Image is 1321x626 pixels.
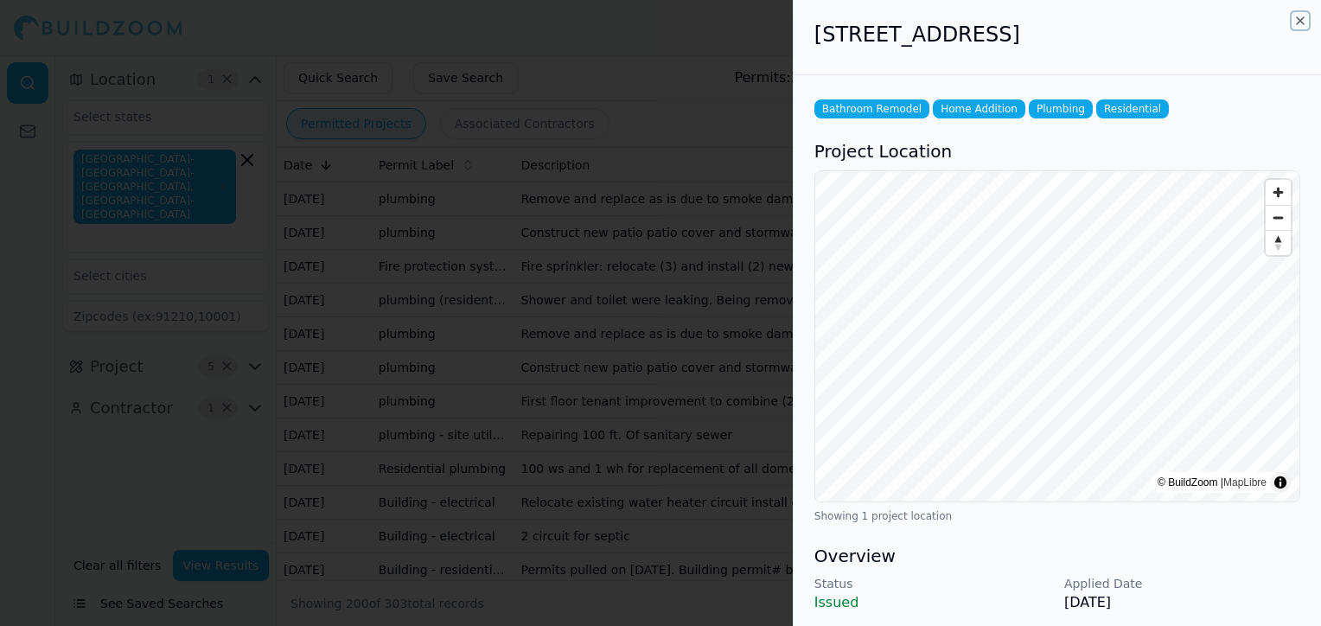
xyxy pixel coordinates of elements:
[1266,180,1291,205] button: Zoom in
[1266,205,1291,230] button: Zoom out
[933,99,1025,118] span: Home Addition
[814,509,1300,523] div: Showing 1 project location
[1096,99,1169,118] span: Residential
[1029,99,1093,118] span: Plumbing
[814,592,1050,613] p: Issued
[814,21,1300,48] h2: [STREET_ADDRESS]
[814,544,1300,568] h3: Overview
[1223,476,1267,489] a: MapLibre
[814,139,1300,163] h3: Project Location
[1266,230,1291,255] button: Reset bearing to north
[1064,592,1300,613] p: [DATE]
[1270,472,1291,493] summary: Toggle attribution
[1158,474,1267,491] div: © BuildZoom |
[1064,575,1300,592] p: Applied Date
[815,171,1300,501] canvas: Map
[814,575,1050,592] p: Status
[814,99,929,118] span: Bathroom Remodel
